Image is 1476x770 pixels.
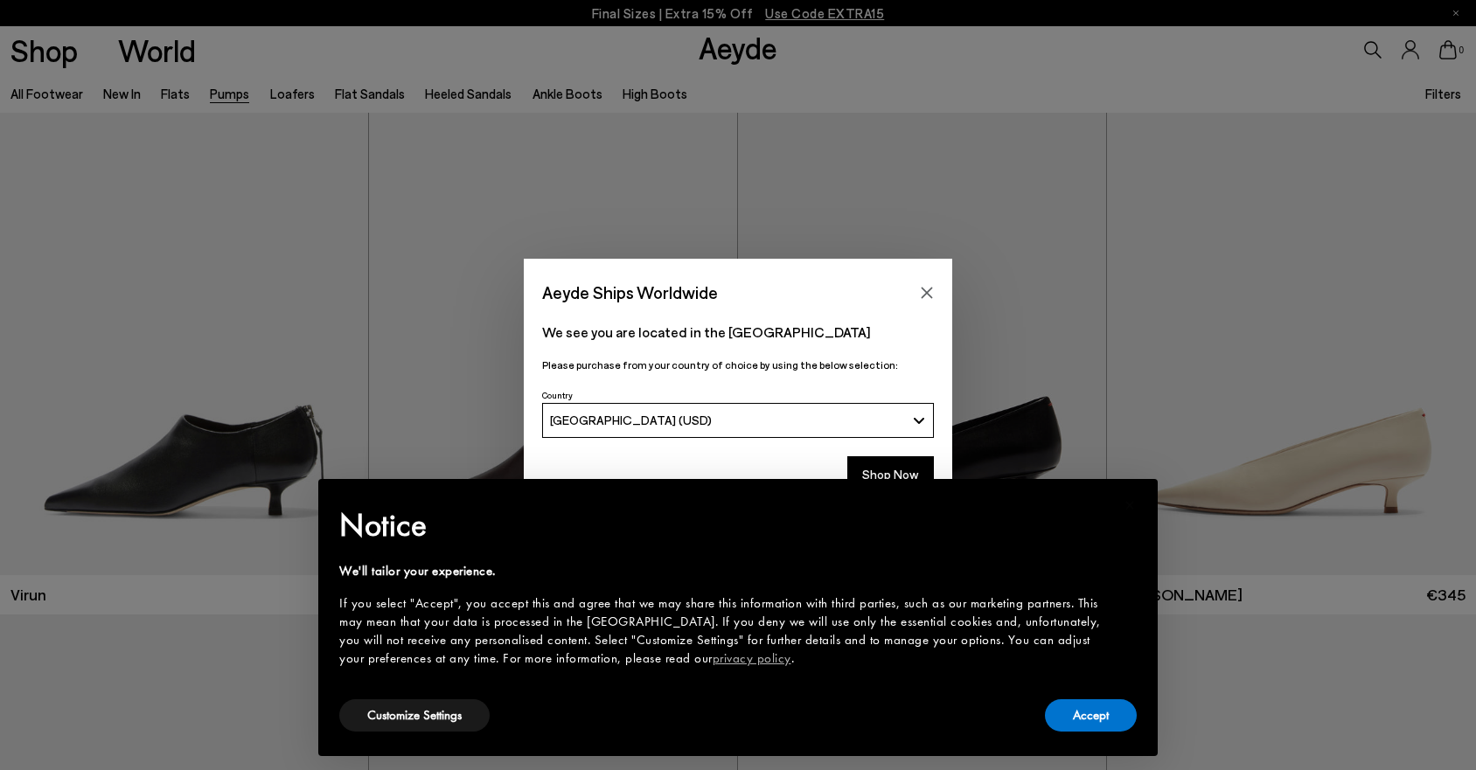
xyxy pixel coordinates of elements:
span: Country [542,390,573,400]
span: × [1124,491,1136,518]
p: Please purchase from your country of choice by using the below selection: [542,357,934,373]
div: If you select "Accept", you accept this and agree that we may share this information with third p... [339,594,1109,668]
h2: Notice [339,503,1109,548]
p: We see you are located in the [GEOGRAPHIC_DATA] [542,322,934,343]
a: privacy policy [713,649,791,667]
span: Aeyde Ships Worldwide [542,277,718,308]
button: Customize Settings [339,699,490,732]
button: Close [914,280,940,306]
div: We'll tailor your experience. [339,562,1109,580]
button: Shop Now [847,456,934,493]
button: Close this notice [1109,484,1151,526]
span: [GEOGRAPHIC_DATA] (USD) [550,413,712,427]
button: Accept [1045,699,1137,732]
